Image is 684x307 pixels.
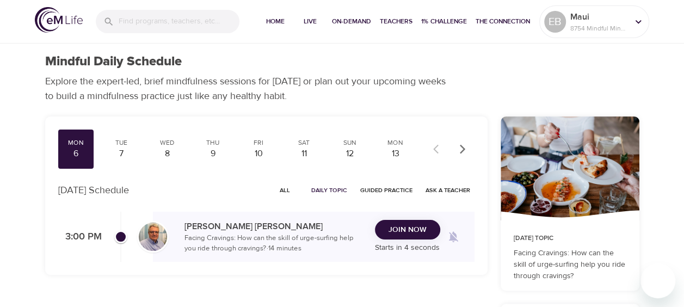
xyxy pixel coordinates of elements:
[199,148,226,160] div: 9
[35,7,83,33] img: logo
[153,138,181,148] div: Wed
[184,220,366,233] p: [PERSON_NAME] [PERSON_NAME]
[375,220,440,240] button: Join Now
[382,138,409,148] div: Mon
[360,185,412,195] span: Guided Practice
[336,138,363,148] div: Sun
[63,138,90,148] div: Mon
[389,223,427,237] span: Join Now
[58,230,102,244] p: 3:00 PM
[544,11,566,33] div: EB
[421,16,467,27] span: 1% Challenge
[311,185,347,195] span: Daily Topic
[45,54,182,70] h1: Mindful Daily Schedule
[272,185,298,195] span: All
[514,234,626,243] p: [DATE] Topic
[356,182,417,199] button: Guided Practice
[297,16,323,27] span: Live
[291,138,318,148] div: Sat
[291,148,318,160] div: 11
[119,10,239,33] input: Find programs, teachers, etc...
[380,16,412,27] span: Teachers
[199,138,226,148] div: Thu
[58,183,129,198] p: [DATE] Schedule
[440,224,466,250] span: Remind me when a class goes live every Monday at 3:00 PM
[640,263,675,298] iframe: Button to launch messaging window
[153,148,181,160] div: 8
[570,23,628,33] p: 8754 Mindful Minutes
[139,223,167,251] img: Roger%20Nolan%20Headshot.jpg
[336,148,363,160] div: 12
[108,138,135,148] div: Tue
[262,16,288,27] span: Home
[245,148,272,160] div: 10
[184,233,366,254] p: Facing Cravings: How can the skill of urge-surfing help you ride through cravings? · 14 minutes
[332,16,371,27] span: On-Demand
[108,148,135,160] div: 7
[421,182,475,199] button: Ask a Teacher
[570,10,628,23] p: Maui
[426,185,470,195] span: Ask a Teacher
[514,248,626,282] p: Facing Cravings: How can the skill of urge-surfing help you ride through cravings?
[375,242,440,254] p: Starts in 4 seconds
[382,148,409,160] div: 13
[268,182,303,199] button: All
[476,16,530,27] span: The Connection
[245,138,272,148] div: Fri
[63,148,90,160] div: 6
[45,74,453,103] p: Explore the expert-led, brief mindfulness sessions for [DATE] or plan out your upcoming weeks to ...
[307,182,352,199] button: Daily Topic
